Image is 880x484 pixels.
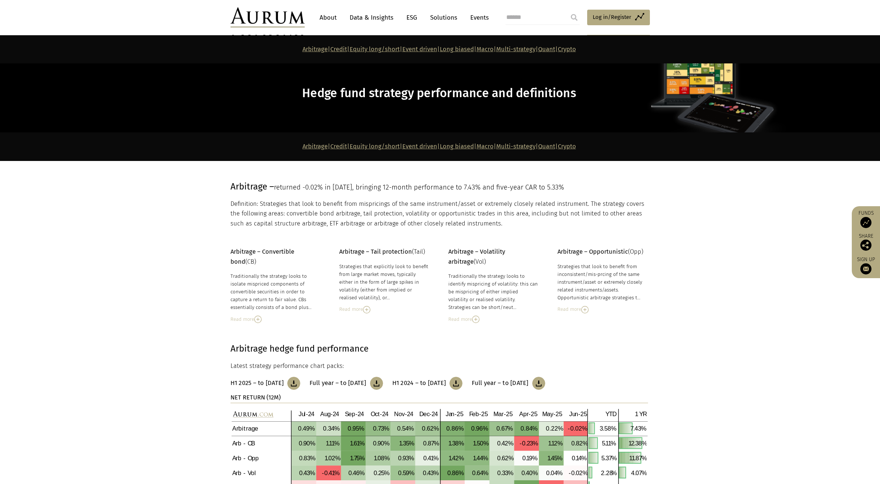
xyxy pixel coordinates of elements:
a: Equity long/short [350,143,400,150]
a: Quant [538,143,555,150]
a: Event driven [402,143,437,150]
a: Log in/Register [587,10,650,25]
img: Read More [472,316,480,323]
a: Quant [538,46,555,53]
img: Read More [254,316,262,323]
img: Read More [363,306,370,313]
p: (Vol) [448,247,539,267]
a: Arbitrage [302,143,328,150]
img: Aurum [230,7,305,27]
img: Read More [581,306,589,313]
h3: Full year – to [DATE] [310,379,366,387]
a: Data & Insights [346,11,397,24]
a: ESG [403,11,421,24]
a: Full year – to [DATE] [472,377,545,390]
p: Latest strategy performance chart packs: [230,361,648,371]
a: Macro [477,143,494,150]
strong: | | | | | | | | [302,143,576,150]
span: Hedge fund strategy performance and definitions [302,86,576,101]
div: Traditionally the strategy looks to isolate mispriced components of convertible securities in ord... [230,272,321,312]
a: Event driven [402,46,437,53]
div: Share [856,234,876,251]
strong: Arbitrage – Convertible bond [230,248,294,265]
strong: Arbitrage hedge fund performance [230,343,369,354]
a: About [316,11,340,24]
div: Strategies that look to benefit from inconsistent/mis-prcing of the same instrument/asset or extr... [557,263,648,302]
a: Crypto [558,143,576,150]
img: Sign up to our newsletter [860,263,871,274]
a: Funds [856,210,876,228]
img: Download Article [449,377,462,390]
a: Crypto [558,46,576,53]
strong: | | | | | | | | [302,46,576,53]
strong: NET RETURN (12M) [230,394,281,401]
strong: Arbitrage – Tail protection [339,248,412,255]
h3: H1 2025 – to [DATE] [230,379,284,387]
span: Log in/Register [593,13,631,22]
span: returned -0.02% in [DATE], bringing 12-month performance to 7.43% and five-year CAR to 5.33% [274,183,564,191]
div: Read more [339,305,430,313]
img: Download Article [287,377,300,390]
a: Multi-strategy [496,143,536,150]
a: Events [467,11,489,24]
img: Share this post [860,240,871,251]
input: Submit [567,10,582,25]
a: Arbitrage [302,46,328,53]
strong: Arbitrage – Opportunistic [557,248,628,255]
div: Read more [448,315,539,323]
a: Long biased [440,46,474,53]
h3: H1 2024 – to [DATE] [392,379,446,387]
a: Credit [330,46,347,53]
a: Macro [477,46,494,53]
div: Traditionally the strategy looks to identify mispricing of volatility: this can be mispricing of ... [448,272,539,312]
a: Full year – to [DATE] [310,377,383,390]
a: Sign up [856,256,876,274]
a: Credit [330,143,347,150]
strong: Arbitrage – Volatility arbitrage [448,248,505,265]
span: (CB) [230,248,294,265]
img: Download Article [532,377,545,390]
a: Long biased [440,143,474,150]
img: Access Funds [860,217,871,228]
div: Strategies that explicitly look to benefit from large market moves, typically either in the form ... [339,263,430,302]
span: (Tail) [339,248,425,255]
img: Download Article [370,377,383,390]
span: Arbitrage – [230,181,274,192]
a: Multi-strategy [496,46,536,53]
a: Solutions [426,11,461,24]
div: Read more [557,305,648,313]
p: Definition: Strategies that look to benefit from mispricings of the same instrument/asset or extr... [230,199,648,228]
p: (Opp) [557,247,648,257]
a: Equity long/short [350,46,400,53]
h3: Full year – to [DATE] [472,379,528,387]
a: H1 2025 – to [DATE] [230,377,301,390]
div: Read more [230,315,321,323]
a: H1 2024 – to [DATE] [392,377,463,390]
